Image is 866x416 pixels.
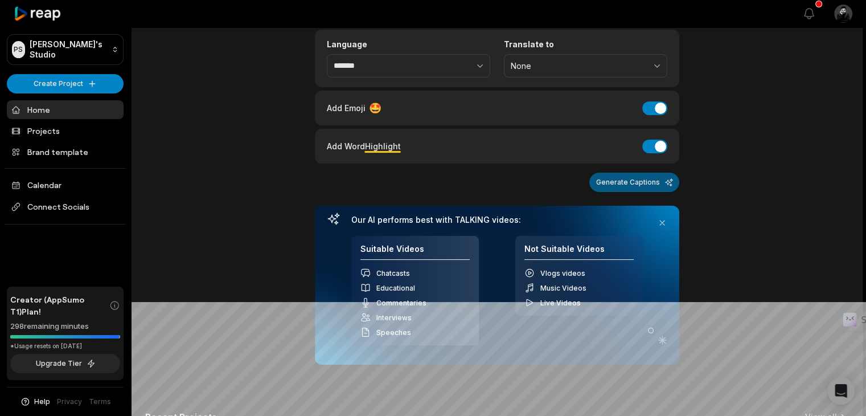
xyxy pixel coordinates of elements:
div: Add Word [327,138,401,154]
span: Highlight [365,141,401,151]
a: Projects [7,121,124,140]
span: None [511,61,645,71]
p: [PERSON_NAME]'s Studio [30,39,107,60]
span: Creator (AppSumo T1) Plan! [10,293,109,317]
button: Create Project [7,74,124,93]
a: Terms [89,397,111,407]
button: None [504,54,667,78]
div: Open Intercom Messenger [827,377,855,405]
label: Translate to [504,39,667,50]
div: 298 remaining minutes [10,321,120,332]
button: Upgrade Tier [10,354,120,373]
span: Chatcasts [376,269,410,278]
span: Commentaries [376,299,426,307]
a: Privacy [57,397,82,407]
span: Music Videos [540,284,586,292]
button: Generate Captions [589,173,679,192]
a: Calendar [7,176,124,194]
span: Live Videos [540,299,581,307]
h4: Not Suitable Videos [524,244,634,260]
label: Language [327,39,490,50]
h4: Suitable Videos [360,244,470,260]
div: *Usage resets on [DATE] [10,342,120,350]
span: Vlogs videos [540,269,585,278]
button: Help [20,397,50,407]
span: Educational [376,284,415,292]
span: Add Emoji [327,102,366,114]
a: Home [7,100,124,119]
a: Brand template [7,142,124,161]
span: Connect Socials [7,197,124,217]
h3: Our AI performs best with TALKING videos: [351,215,643,225]
span: 🤩 [369,100,381,116]
div: PS [12,41,25,58]
span: Help [34,397,50,407]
